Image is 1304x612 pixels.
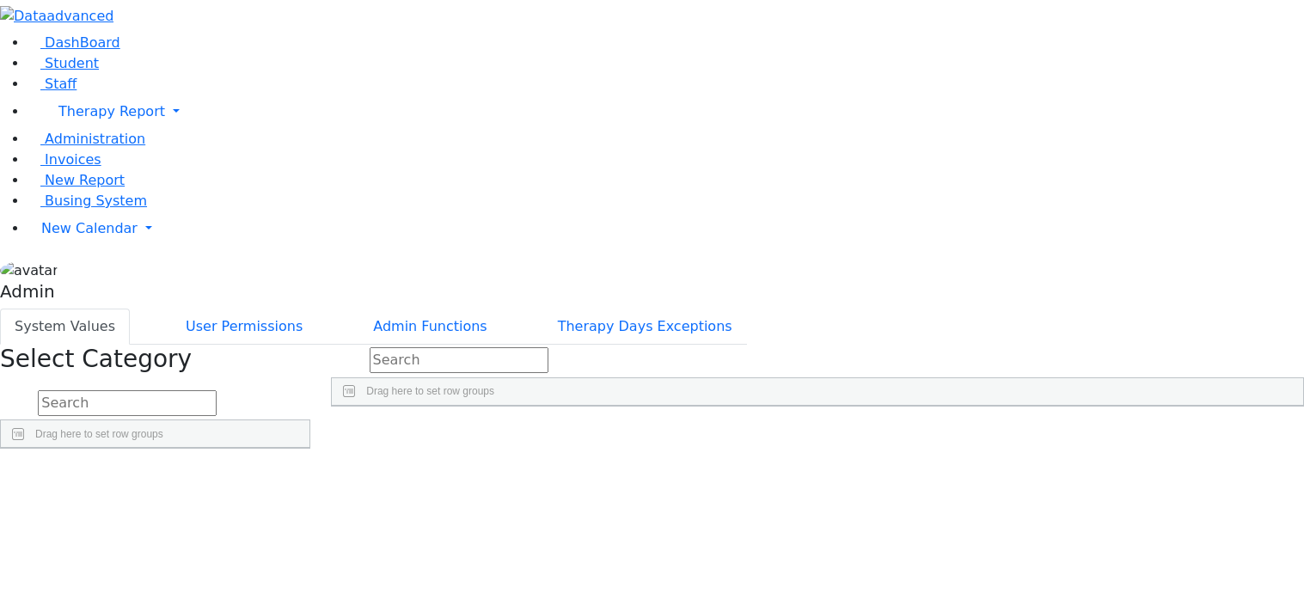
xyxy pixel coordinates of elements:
[28,55,99,71] a: Student
[45,172,125,188] span: New Report
[45,55,99,71] span: Student
[28,76,77,92] a: Staff
[28,193,147,209] a: Busing System
[45,131,145,147] span: Administration
[28,131,145,147] a: Administration
[38,390,217,416] input: Search
[41,220,138,236] span: New Calendar
[45,76,77,92] span: Staff
[45,193,147,209] span: Busing System
[28,95,1304,129] a: Therapy Report
[45,34,120,51] span: DashBoard
[58,103,165,119] span: Therapy Report
[358,309,501,345] button: Admin Functions
[28,172,125,188] a: New Report
[370,347,548,373] input: Search
[35,428,163,440] span: Drag here to set row groups
[171,309,317,345] button: User Permissions
[28,34,120,51] a: DashBoard
[28,151,101,168] a: Invoices
[45,151,101,168] span: Invoices
[366,385,494,397] span: Drag here to set row groups
[543,309,747,345] button: Therapy Days Exceptions
[28,211,1304,246] a: New Calendar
